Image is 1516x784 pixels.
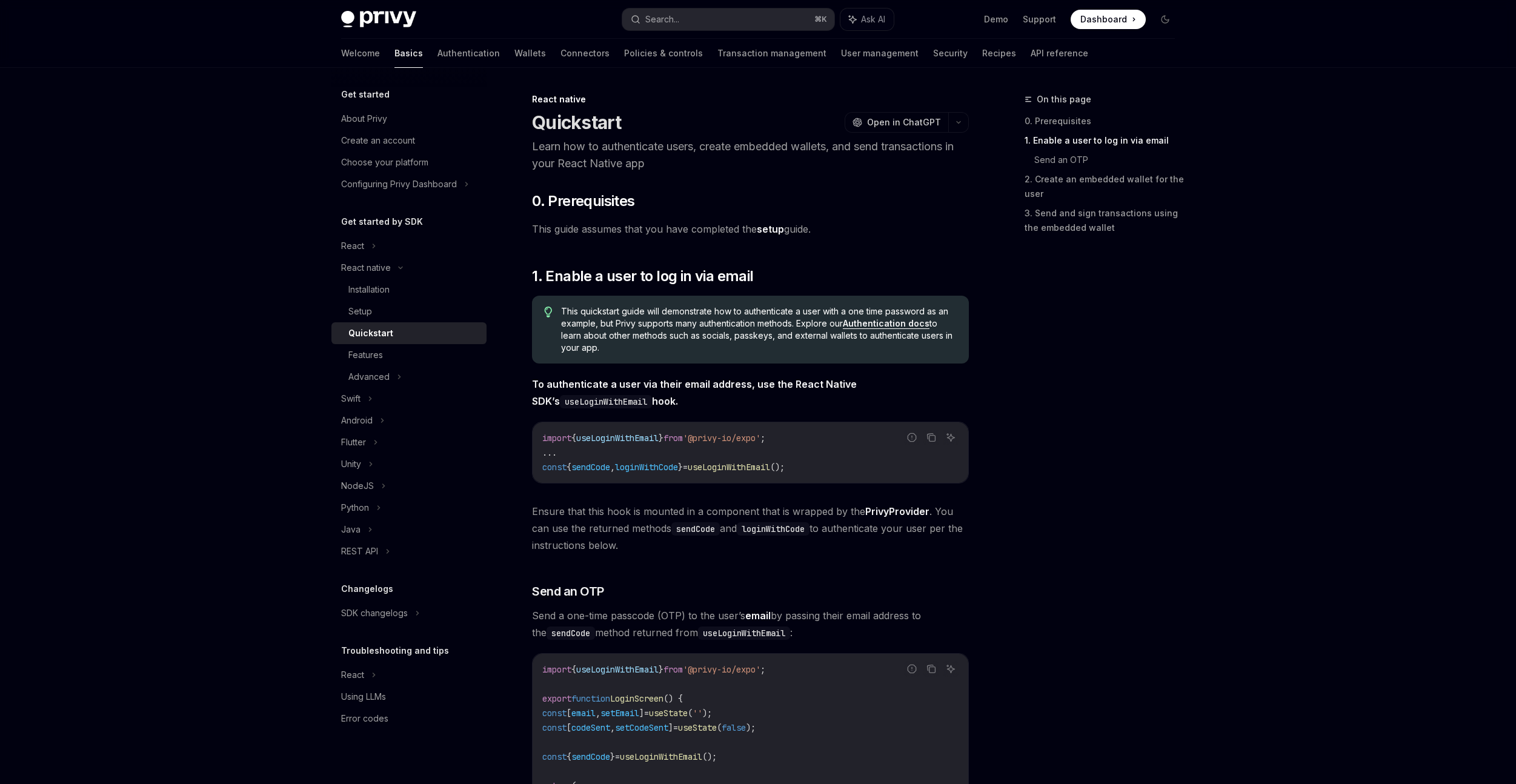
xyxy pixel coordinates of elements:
span: ] [668,722,673,733]
span: ⌘ K [814,15,827,24]
span: setCodeSent [615,722,668,733]
a: Security [933,39,968,68]
span: ( [717,722,722,733]
span: ; [760,664,765,675]
a: 2. Create an embedded wallet for the user [1025,170,1185,204]
h5: Get started [341,87,390,102]
span: () { [663,693,683,704]
code: sendCode [547,626,595,640]
button: Open in ChatGPT [845,112,948,133]
a: Using LLMs [331,686,487,708]
a: Choose your platform [331,151,487,173]
button: Ask AI [943,430,959,445]
div: Flutter [341,435,366,450]
span: { [571,664,576,675]
span: ); [702,708,712,719]
span: , [610,722,615,733]
span: email [571,708,596,719]
div: Advanced [348,370,390,384]
span: codeSent [571,722,610,733]
span: { [567,751,571,762]
strong: To authenticate a user via their email address, use the React Native SDK’s hook. [532,378,857,407]
span: (); [702,751,717,762]
span: from [663,664,683,675]
div: React [341,668,364,682]
span: setEmail [600,708,639,719]
code: useLoginWithEmail [560,395,652,408]
div: React native [532,93,969,105]
span: ; [760,433,765,443]
h5: Get started by SDK [341,214,423,229]
span: useLoginWithEmail [688,462,770,473]
a: Recipes [982,39,1016,68]
a: 3. Send and sign transactions using the embedded wallet [1025,204,1185,238]
span: sendCode [571,751,610,762]
div: Installation [348,282,390,297]
span: , [596,708,600,719]
span: ( [688,708,693,719]
button: Report incorrect code [904,661,920,677]
code: useLoginWithEmail [698,626,790,640]
button: Copy the contents from the code block [923,661,939,677]
span: This guide assumes that you have completed the guide. [532,221,969,238]
span: sendCode [571,462,610,473]
span: = [673,722,678,733]
a: API reference [1031,39,1088,68]
span: = [644,708,649,719]
a: Create an account [331,130,487,151]
div: About Privy [341,111,387,126]
span: ); [746,722,756,733]
a: setup [757,223,784,236]
h1: Quickstart [532,111,622,133]
span: Send a one-time passcode (OTP) to the user’s by passing their email address to the method returne... [532,607,969,641]
span: '@privy-io/expo' [683,433,760,443]
span: On this page [1037,92,1091,107]
span: const [542,722,567,733]
a: Welcome [341,39,380,68]
span: (); [770,462,785,473]
button: Ask AI [840,8,894,30]
span: { [567,462,571,473]
a: Error codes [331,708,487,729]
div: Create an account [341,133,415,148]
div: Using LLMs [341,689,386,704]
span: 0. Prerequisites [532,191,634,211]
span: [ [567,722,571,733]
a: PrivyProvider [865,505,929,518]
div: Search... [645,12,679,27]
span: Ensure that this hook is mounted in a component that is wrapped by the . You can use the returned... [532,503,969,554]
span: This quickstart guide will demonstrate how to authenticate a user with a one time password as an ... [561,305,957,354]
span: export [542,693,571,704]
div: REST API [341,544,378,559]
span: = [683,462,688,473]
span: import [542,433,571,443]
a: Support [1023,13,1056,25]
div: React [341,239,364,253]
p: Learn how to authenticate users, create embedded wallets, and send transactions in your React Nat... [532,138,969,172]
div: NodeJS [341,479,374,493]
span: const [542,462,567,473]
a: Connectors [560,39,610,68]
svg: Tip [544,307,553,317]
a: Policies & controls [624,39,703,68]
span: import [542,664,571,675]
button: Copy the contents from the code block [923,430,939,445]
code: loginWithCode [737,522,810,536]
span: useLoginWithEmail [576,664,659,675]
a: Dashboard [1071,10,1146,29]
span: ] [639,708,644,719]
span: [ [567,708,571,719]
div: React native [341,261,391,275]
code: sendCode [671,522,720,536]
span: Ask AI [861,13,885,25]
div: Configuring Privy Dashboard [341,177,457,191]
h5: Changelogs [341,582,393,596]
img: dark logo [341,11,416,28]
a: Transaction management [717,39,826,68]
span: useState [678,722,717,733]
button: Toggle dark mode [1155,10,1175,29]
span: , [610,462,615,473]
span: useLoginWithEmail [620,751,702,762]
span: Dashboard [1080,13,1127,25]
a: Wallets [514,39,546,68]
